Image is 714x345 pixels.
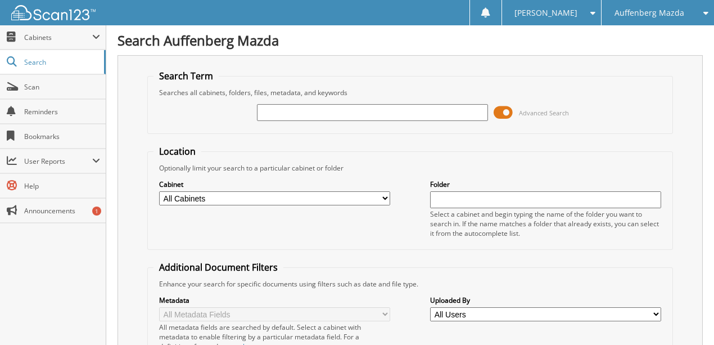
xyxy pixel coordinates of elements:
legend: Search Term [153,70,219,82]
legend: Location [153,145,201,158]
img: scan123-logo-white.svg [11,5,96,20]
span: [PERSON_NAME] [514,10,577,16]
span: Search [24,57,98,67]
div: Searches all cabinets, folders, files, metadata, and keywords [153,88,667,97]
label: Folder [430,180,661,189]
legend: Additional Document Filters [153,261,283,274]
span: Cabinets [24,33,92,42]
label: Cabinet [159,180,390,189]
label: Uploaded By [430,295,661,305]
span: Reminders [24,107,100,117]
div: Optionally limit your search to a particular cabinet or folder [153,163,667,173]
span: Help [24,181,100,191]
span: Auffenberg Mazda [614,10,684,16]
div: Enhance your search for specific documents using filters such as date and file type. [153,279,667,289]
span: Advanced Search [519,109,569,117]
h1: Search Auffenberg Mazda [118,31,703,50]
div: 1 [92,207,101,216]
span: Bookmarks [24,132,100,141]
span: Announcements [24,206,100,216]
span: Scan [24,82,100,92]
label: Metadata [159,295,390,305]
div: Select a cabinet and begin typing the name of the folder you want to search in. If the name match... [430,209,661,238]
span: User Reports [24,156,92,166]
